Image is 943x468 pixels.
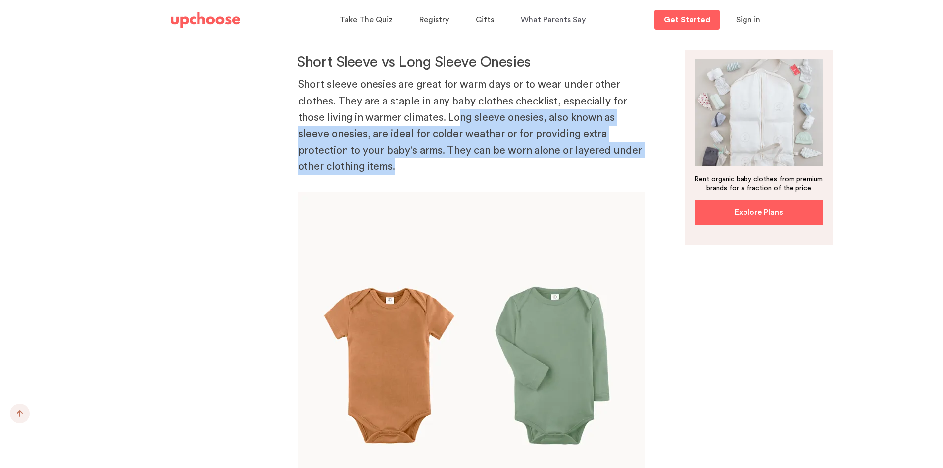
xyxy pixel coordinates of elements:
span: Gifts [476,16,494,24]
img: UpChoose [171,12,240,28]
span: Registry [419,16,449,24]
a: UpChoose [171,10,240,30]
a: Registry [419,10,452,30]
span: Sign in [736,16,760,24]
span: Take The Quiz [340,16,393,24]
span: What Parents Say [521,16,586,24]
h3: Short Sleeve vs Long Sleeve Onesies [297,53,645,73]
a: What Parents Say [521,10,589,30]
a: Explore Plans [695,200,823,225]
p: Rent organic baby clothes from premium brands for a fraction of the price [695,175,823,193]
a: Take The Quiz [340,10,396,30]
p: Explore Plans [735,207,783,218]
p: Get Started [664,16,710,24]
img: baby clothing packed into a bag [695,59,823,166]
button: Sign in [724,10,773,30]
p: Short sleeve onesies are great for warm days or to wear under other clothes. They are a staple in... [298,76,645,191]
a: Gifts [476,10,497,30]
a: Get Started [654,10,720,30]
